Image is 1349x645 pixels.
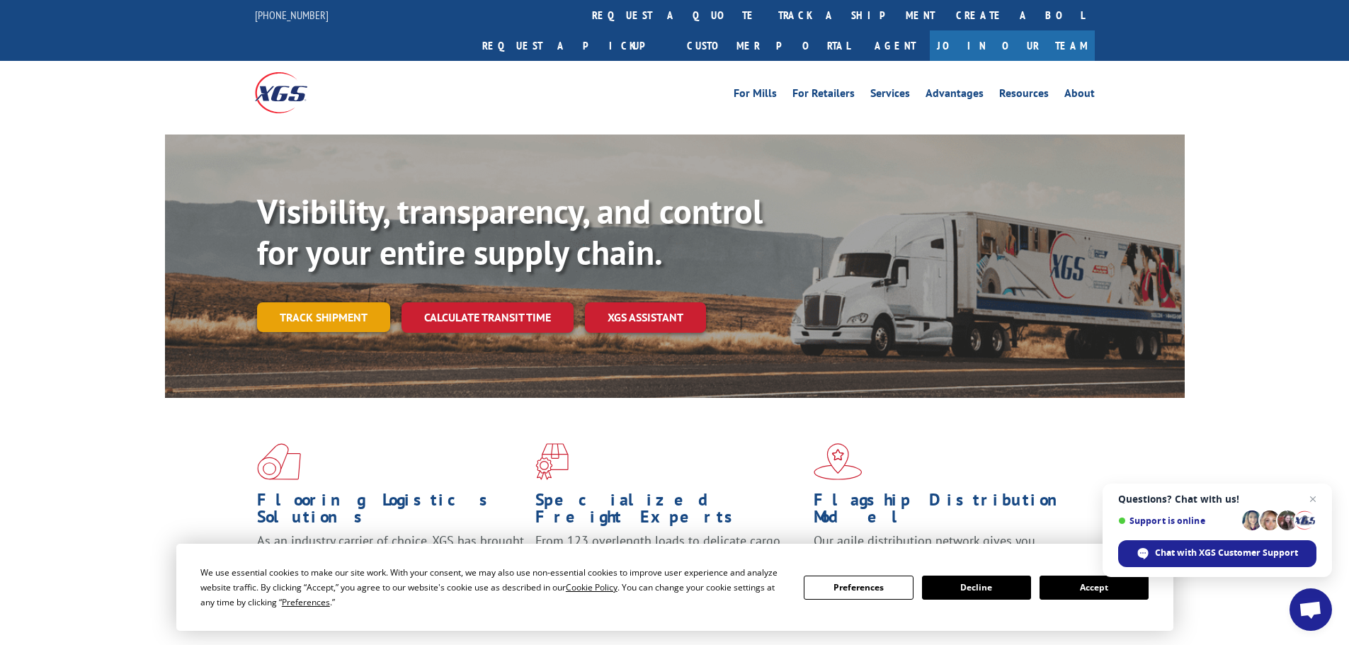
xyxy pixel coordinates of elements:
button: Preferences [804,576,913,600]
img: xgs-icon-total-supply-chain-intelligence-red [257,443,301,480]
span: Chat with XGS Customer Support [1155,547,1298,559]
p: From 123 overlength loads to delicate cargo, our experienced staff knows the best way to move you... [535,532,803,595]
a: About [1064,88,1095,103]
a: Join Our Team [930,30,1095,61]
button: Decline [922,576,1031,600]
a: Agent [860,30,930,61]
span: Questions? Chat with us! [1118,493,1316,505]
h1: Flooring Logistics Solutions [257,491,525,532]
div: Cookie Consent Prompt [176,544,1173,631]
div: We use essential cookies to make our site work. With your consent, we may also use non-essential ... [200,565,787,610]
a: Advantages [926,88,984,103]
a: Track shipment [257,302,390,332]
a: Calculate transit time [402,302,574,333]
span: Preferences [282,596,330,608]
a: [PHONE_NUMBER] [255,8,329,22]
a: Resources [999,88,1049,103]
img: xgs-icon-focused-on-flooring-red [535,443,569,480]
b: Visibility, transparency, and control for your entire supply chain. [257,189,763,274]
span: As an industry carrier of choice, XGS has brought innovation and dedication to flooring logistics... [257,532,524,583]
span: Cookie Policy [566,581,617,593]
h1: Flagship Distribution Model [814,491,1081,532]
span: Support is online [1118,515,1237,526]
a: For Mills [734,88,777,103]
a: Services [870,88,910,103]
button: Accept [1040,576,1149,600]
a: Request a pickup [472,30,676,61]
h1: Specialized Freight Experts [535,491,803,532]
a: Customer Portal [676,30,860,61]
a: XGS ASSISTANT [585,302,706,333]
span: Chat with XGS Customer Support [1118,540,1316,567]
a: For Retailers [792,88,855,103]
span: Our agile distribution network gives you nationwide inventory management on demand. [814,532,1074,566]
img: xgs-icon-flagship-distribution-model-red [814,443,863,480]
a: Open chat [1290,588,1332,631]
